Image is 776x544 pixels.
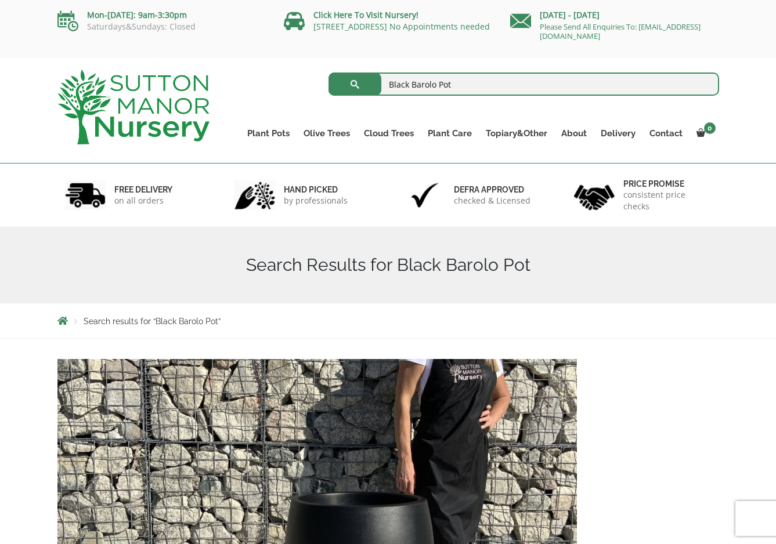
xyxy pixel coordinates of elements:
h6: hand picked [284,184,348,195]
a: About [554,125,594,142]
a: Olive Trees [297,125,357,142]
h6: Price promise [623,179,712,189]
a: Delivery [594,125,643,142]
a: Click Here To Visit Nursery! [313,9,418,20]
a: Cloud Trees [357,125,421,142]
a: Contact [643,125,690,142]
p: Mon-[DATE]: 9am-3:30pm [57,8,266,22]
span: Search results for “Black Barolo Pot” [84,317,221,326]
img: 2.jpg [234,180,275,210]
p: checked & Licensed [454,195,530,206]
img: 1.jpg [65,180,106,210]
h1: Search Results for Black Barolo Pot [57,255,719,275]
a: 0 [690,125,719,142]
h6: FREE DELIVERY [114,184,172,195]
img: logo [57,70,210,144]
a: [STREET_ADDRESS] No Appointments needed [313,21,490,32]
img: 4.jpg [574,177,615,213]
nav: Breadcrumbs [57,316,719,325]
img: 3.jpg [405,180,445,210]
a: Plant Care [421,125,479,142]
p: consistent price checks [623,189,712,212]
a: Plant Pots [240,125,297,142]
p: [DATE] - [DATE] [510,8,719,22]
p: on all orders [114,195,172,206]
a: Topiary&Other [479,125,554,142]
p: Saturdays&Sundays: Closed [57,22,266,31]
input: Search... [329,72,719,96]
a: Please Send All Enquiries To: [EMAIL_ADDRESS][DOMAIN_NAME] [540,21,701,41]
p: by professionals [284,195,348,206]
h6: Defra approved [454,184,530,195]
a: The Barolo Pot 50 Colour Black (Resin) [57,477,577,488]
span: 0 [704,122,716,134]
